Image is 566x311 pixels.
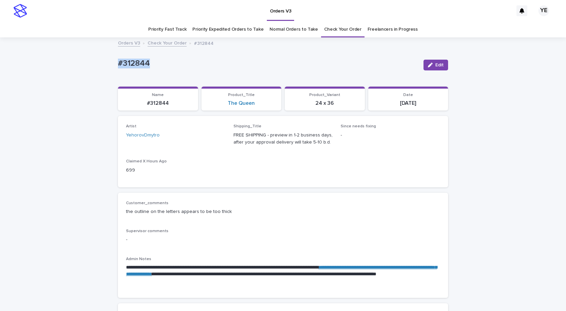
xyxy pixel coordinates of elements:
[372,100,444,106] p: [DATE]
[126,124,136,128] span: Artist
[118,59,418,68] p: #312844
[289,100,361,106] p: 24 x 36
[435,63,444,67] span: Edit
[118,39,140,46] a: Orders V3
[538,5,549,16] div: YE
[228,93,255,97] span: Product_Title
[148,22,186,37] a: Priority Fast Track
[126,201,168,205] span: Customer_comments
[368,22,418,37] a: Freelancers in Progress
[233,132,333,146] p: FREE SHIPPING - preview in 1-2 business days, after your approval delivery will take 5-10 b.d.
[194,39,214,46] p: #312844
[126,257,151,261] span: Admin Notes
[233,124,261,128] span: Shipping_Title
[152,93,164,97] span: Name
[126,229,168,233] span: Supervisor comments
[126,236,440,243] p: -
[126,132,160,139] a: YehorovDmytro
[423,60,448,70] button: Edit
[126,159,167,163] span: Claimed X Hours Ago
[126,167,225,174] p: 699
[341,132,440,139] p: -
[192,22,263,37] a: Priority Expedited Orders to Take
[309,93,340,97] span: Product_Variant
[126,208,440,215] p: the outline on the letters appears to be too thick
[403,93,413,97] span: Date
[341,124,376,128] span: Since needs fixing
[13,4,27,18] img: stacker-logo-s-only.png
[122,100,194,106] p: #312844
[228,100,255,106] a: The Queen
[148,39,187,46] a: Check Your Order
[324,22,361,37] a: Check Your Order
[270,22,318,37] a: Normal Orders to Take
